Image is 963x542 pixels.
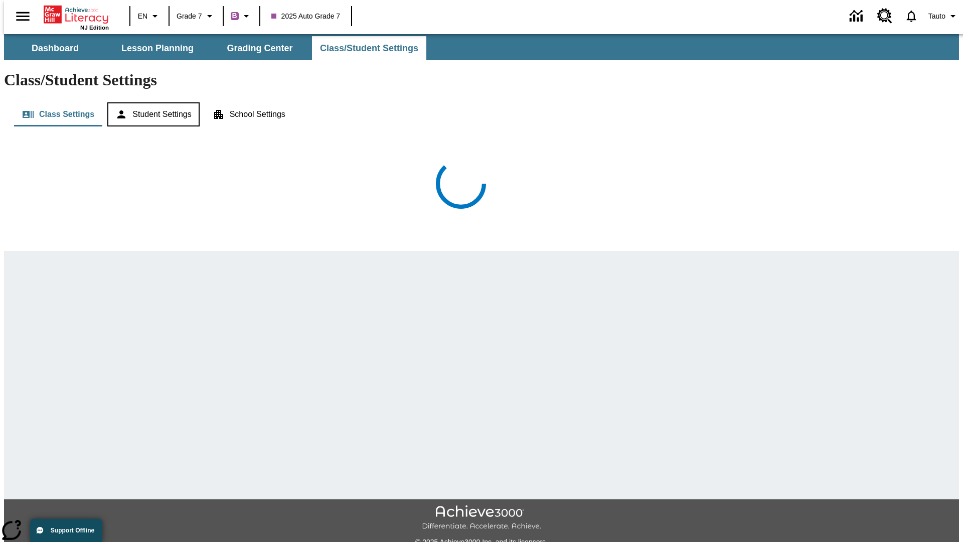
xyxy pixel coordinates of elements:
span: Grade 7 [177,11,202,22]
span: Class/Student Settings [320,43,418,54]
button: Grade: Grade 7, Select a grade [173,7,220,25]
a: Data Center [844,3,871,30]
span: EN [138,11,147,22]
button: Grading Center [210,36,310,60]
button: Class/Student Settings [312,36,426,60]
button: Support Offline [30,519,102,542]
button: Boost Class color is purple. Change class color [227,7,256,25]
img: Achieve3000 Differentiate Accelerate Achieve [422,505,541,531]
div: Class/Student Settings [14,102,949,126]
h1: Class/Student Settings [4,71,959,89]
span: B [232,10,237,22]
span: Lesson Planning [121,43,194,54]
button: Class Settings [14,102,102,126]
span: Dashboard [32,43,79,54]
button: School Settings [205,102,293,126]
button: Dashboard [5,36,105,60]
button: Profile/Settings [924,7,963,25]
span: Tauto [928,11,945,22]
button: Open side menu [8,2,38,31]
div: SubNavbar [4,34,959,60]
a: Notifications [898,3,924,29]
span: Support Offline [51,527,94,534]
span: Grading Center [227,43,292,54]
div: Home [44,4,109,31]
span: NJ Edition [80,25,109,31]
div: SubNavbar [4,36,427,60]
a: Resource Center, Will open in new tab [871,3,898,30]
button: Language: EN, Select a language [133,7,166,25]
button: Lesson Planning [107,36,208,60]
a: Home [44,5,109,25]
button: Student Settings [107,102,199,126]
span: 2025 Auto Grade 7 [271,11,341,22]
